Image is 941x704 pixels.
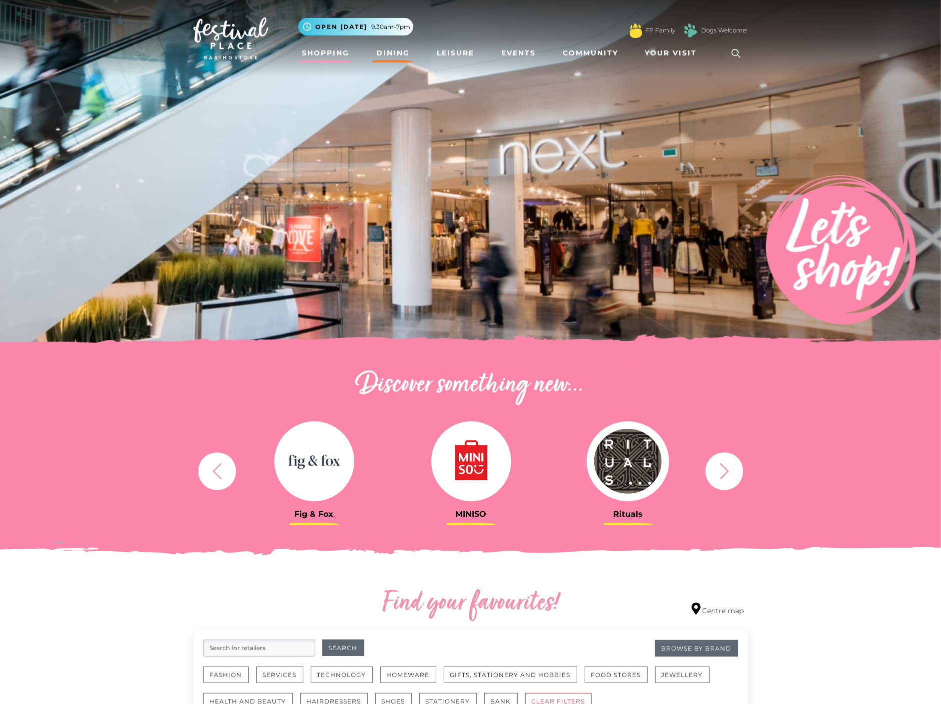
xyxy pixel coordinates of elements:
[372,22,411,31] span: 9.30am-7pm
[444,667,577,683] button: Gifts, Stationery and Hobbies
[243,509,385,519] h3: Fig & Fox
[380,667,444,693] a: Homeware
[692,603,744,616] a: Centre map
[557,421,699,519] a: Rituals
[497,44,540,62] a: Events
[585,667,655,693] a: Food Stores
[316,22,368,31] span: Open [DATE]
[655,640,738,657] a: Browse By Brand
[243,421,385,519] a: Fig & Fox
[655,667,710,683] button: Jewellery
[203,667,249,683] button: Fashion
[380,667,436,683] button: Homeware
[288,588,653,620] h2: Find your favourites!
[702,26,748,35] a: Dogs Welcome!
[646,26,676,35] a: FP Family
[193,17,268,59] img: Festival Place Logo
[585,667,648,683] button: Food Stores
[400,509,542,519] h3: MINISO
[256,667,303,683] button: Services
[193,369,748,401] h2: Discover something new...
[372,44,414,62] a: Dining
[256,667,311,693] a: Services
[655,667,717,693] a: Jewellery
[400,421,542,519] a: MINISO
[298,18,413,35] button: Open [DATE] 9.30am-7pm
[203,640,315,657] input: Search for retailers
[645,48,697,58] span: Your Visit
[298,44,354,62] a: Shopping
[203,667,256,693] a: Fashion
[311,667,380,693] a: Technology
[557,509,699,519] h3: Rituals
[444,667,585,693] a: Gifts, Stationery and Hobbies
[641,44,706,62] a: Your Visit
[311,667,373,683] button: Technology
[322,640,364,656] button: Search
[559,44,622,62] a: Community
[433,44,478,62] a: Leisure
